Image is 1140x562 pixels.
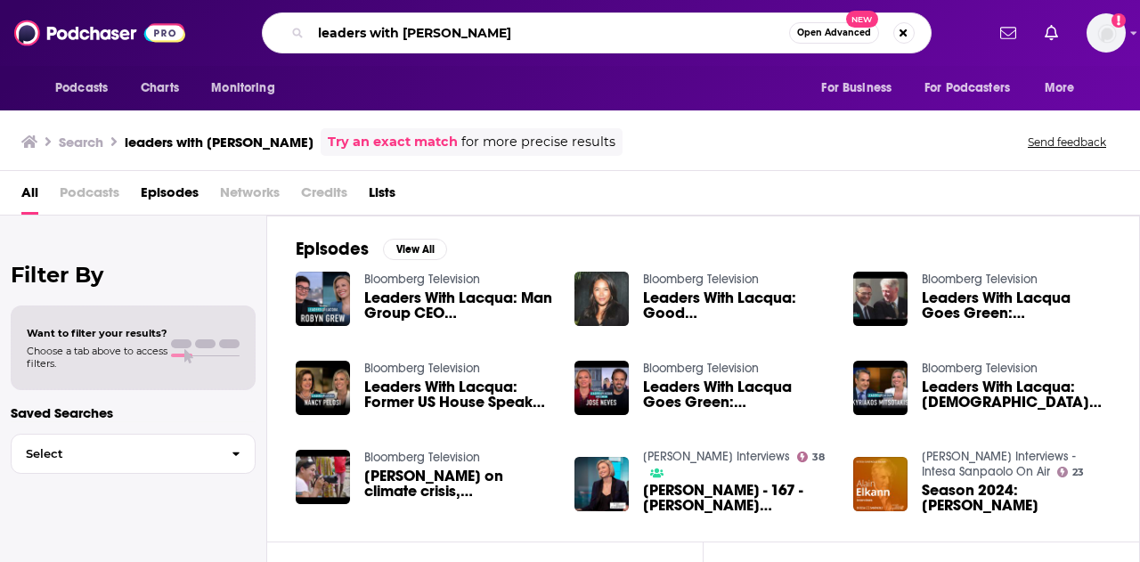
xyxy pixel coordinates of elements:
h3: Search [59,134,103,151]
a: Bloomberg Television [364,361,480,376]
button: open menu [1032,71,1097,105]
a: Alain Elkann Interviews - Intesa Sanpaolo On Air [922,449,1076,479]
span: Leaders With Lacqua: [DEMOGRAPHIC_DATA] Prime Minister [PERSON_NAME] [922,379,1111,410]
a: Cristina Mittermeier on climate crisis, Greta and Zuckerberg | Leaders with Lacqua Goes Green [364,468,553,499]
a: Episodes [141,178,199,215]
span: Want to filter your results? [27,327,167,339]
span: Credits [301,178,347,215]
img: User Profile [1087,13,1126,53]
a: Bloomberg Television [643,272,759,287]
a: Bloomberg Television [643,361,759,376]
span: Podcasts [55,76,108,101]
button: Select [11,434,256,474]
img: Leaders With Lacqua Goes Green: John Podesta [853,272,908,326]
a: Bloomberg Television [364,272,480,287]
a: Leaders With Lacqua Goes Green: José Neves, FARFETCH Founder & CEO [643,379,832,410]
a: Leaders With Lacqua Goes Green: John Podesta [922,290,1111,321]
img: Leaders With Lacqua: Greek Prime Minister Kyriakos Mitsotakis [853,361,908,415]
button: Open AdvancedNew [789,22,879,44]
span: for more precise results [461,132,615,152]
img: Season 2024: Francine Lacqua [853,457,908,511]
a: Leaders With Lacqua: Good American CEO Emma Grede [643,290,832,321]
a: Alain Elkann Interviews [643,449,790,464]
a: Leaders With Lacqua: Former US House Speaker Nancy Pelosi [364,379,553,410]
button: Send feedback [1022,134,1111,150]
a: Try an exact match [328,132,458,152]
span: Choose a tab above to access filters. [27,345,167,370]
span: Leaders With Lacqua: Former US House Speaker [PERSON_NAME] [364,379,553,410]
span: Networks [220,178,280,215]
span: Podcasts [60,178,119,215]
a: Leaders With Lacqua: Greek Prime Minister Kyriakos Mitsotakis [922,379,1111,410]
button: open menu [913,71,1036,105]
img: Leaders With Lacqua: Former US House Speaker Nancy Pelosi [296,361,350,415]
button: View All [383,239,447,260]
a: All [21,178,38,215]
img: Leaders With Lacqua: Good American CEO Emma Grede [574,272,629,326]
a: 23 [1057,467,1085,477]
span: More [1045,76,1075,101]
button: open menu [43,71,131,105]
span: Leaders With Lacqua: Good [DEMOGRAPHIC_DATA] CEO [PERSON_NAME] [643,290,832,321]
p: Saved Searches [11,404,256,421]
a: 38 [797,452,826,462]
img: Leaders With Lacqua Goes Green: José Neves, FARFETCH Founder & CEO [574,361,629,415]
a: Charts [129,71,190,105]
button: Show profile menu [1087,13,1126,53]
a: Show notifications dropdown [993,18,1023,48]
span: Monitoring [211,76,274,101]
img: Francine Lacqua - 167 - Alain Elkann Interviews [574,457,629,511]
a: Francine Lacqua - 167 - Alain Elkann Interviews [643,483,832,513]
span: Open Advanced [797,29,871,37]
span: Leaders With Lacqua Goes Green: [PERSON_NAME] [922,290,1111,321]
a: Lists [369,178,395,215]
div: Search podcasts, credits, & more... [262,12,932,53]
img: Cristina Mittermeier on climate crisis, Greta and Zuckerberg | Leaders with Lacqua Goes Green [296,450,350,504]
span: [PERSON_NAME] on climate crisis, [PERSON_NAME] and [PERSON_NAME] | Leaders with [PERSON_NAME] Goe... [364,468,553,499]
span: Charts [141,76,179,101]
span: New [846,11,878,28]
input: Search podcasts, credits, & more... [311,19,789,47]
a: EpisodesView All [296,238,447,260]
span: Leaders With Lacqua Goes Green: [PERSON_NAME], FARFETCH Founder & CEO [643,379,832,410]
a: Bloomberg Television [922,272,1038,287]
span: 23 [1072,468,1084,476]
span: [PERSON_NAME] - 167 - [PERSON_NAME] Interviews [643,483,832,513]
span: 38 [812,453,825,461]
a: Show notifications dropdown [1038,18,1065,48]
h2: Episodes [296,238,369,260]
button: open menu [809,71,914,105]
h2: Filter By [11,262,256,288]
span: Season 2024: [PERSON_NAME] [922,483,1111,513]
svg: Add a profile image [1111,13,1126,28]
span: For Podcasters [924,76,1010,101]
img: Podchaser - Follow, Share and Rate Podcasts [14,16,185,50]
a: Leaders With Lacqua: Man Group CEO Robyn Grew [364,290,553,321]
h3: leaders with [PERSON_NAME] [125,134,313,151]
a: Bloomberg Television [364,450,480,465]
button: open menu [199,71,297,105]
a: Season 2024: Francine Lacqua [922,483,1111,513]
span: For Business [821,76,892,101]
a: Bloomberg Television [922,361,1038,376]
span: Logged in as BrunswickDigital [1087,13,1126,53]
img: Leaders With Lacqua: Man Group CEO Robyn Grew [296,272,350,326]
span: Leaders With Lacqua: Man Group CEO [PERSON_NAME] [364,290,553,321]
span: Select [12,448,217,460]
